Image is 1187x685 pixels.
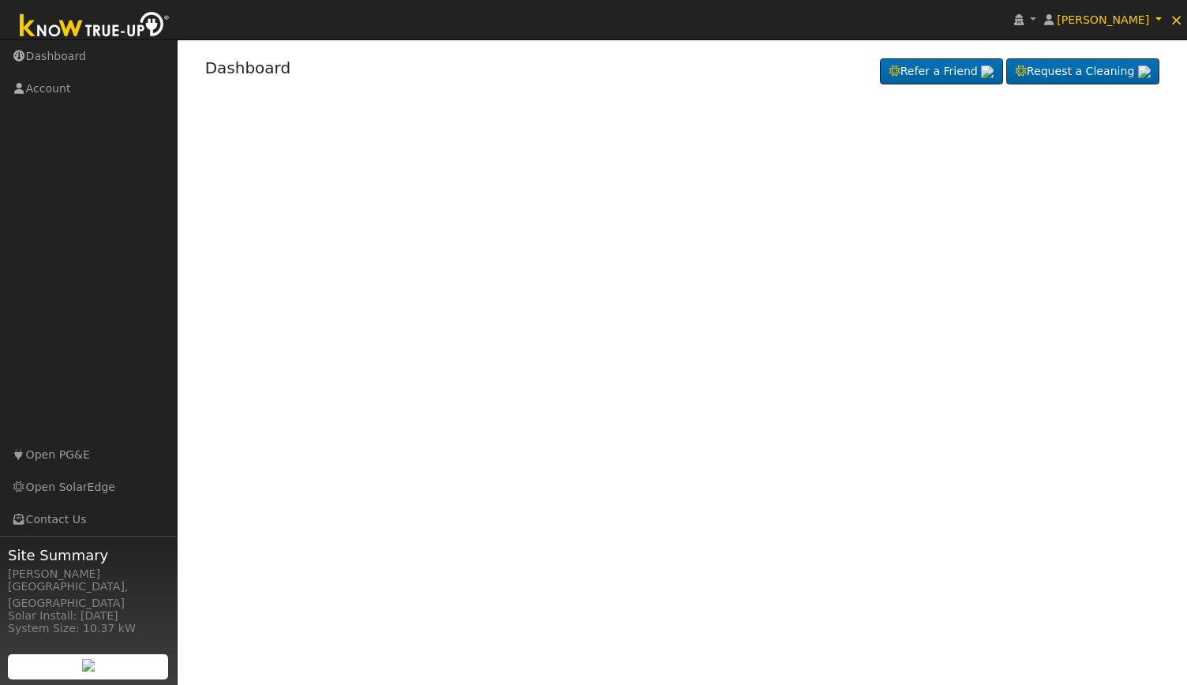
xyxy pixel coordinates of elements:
span: [PERSON_NAME] [1057,13,1149,26]
a: Dashboard [205,58,291,77]
a: Request a Cleaning [1006,58,1159,85]
span: Site Summary [8,545,169,566]
div: System Size: 10.37 kW [8,620,169,637]
img: retrieve [981,66,994,78]
span: × [1170,10,1183,29]
div: [PERSON_NAME] [8,566,169,582]
a: Refer a Friend [880,58,1003,85]
img: retrieve [82,659,95,672]
div: [GEOGRAPHIC_DATA], [GEOGRAPHIC_DATA] [8,578,169,612]
img: retrieve [1138,66,1151,78]
img: Know True-Up [12,9,178,44]
div: Solar Install: [DATE] [8,608,169,624]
